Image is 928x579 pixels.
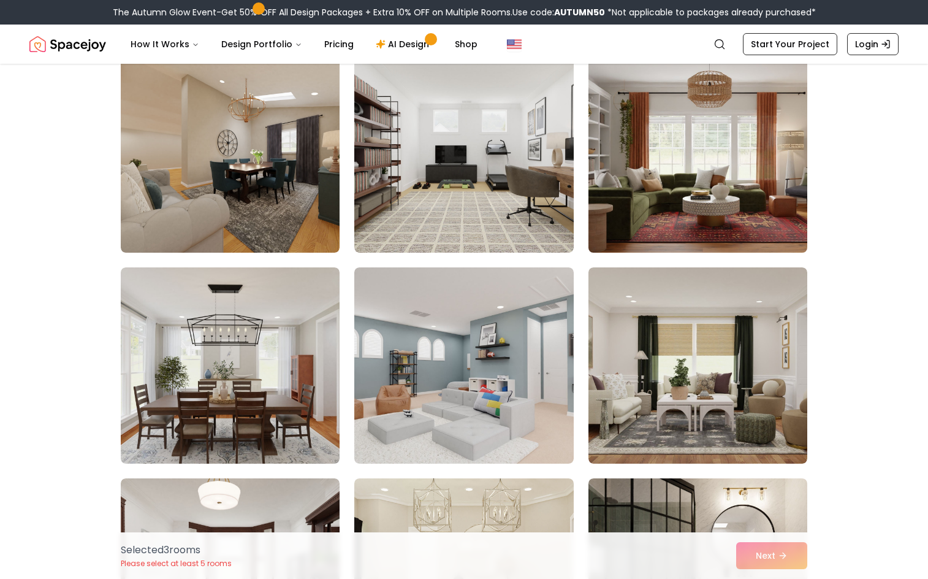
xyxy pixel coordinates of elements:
[512,6,605,18] span: Use code:
[583,52,813,258] img: Room room-18
[605,6,816,18] span: *Not applicable to packages already purchased*
[211,32,312,56] button: Design Portfolio
[847,33,899,55] a: Login
[121,267,340,464] img: Room room-19
[29,25,899,64] nav: Global
[29,32,106,56] img: Spacejoy Logo
[29,32,106,56] a: Spacejoy
[588,267,807,464] img: Room room-21
[354,56,573,253] img: Room room-17
[314,32,363,56] a: Pricing
[121,32,487,56] nav: Main
[121,543,232,558] p: Selected 3 room s
[743,33,837,55] a: Start Your Project
[366,32,443,56] a: AI Design
[445,32,487,56] a: Shop
[121,56,340,253] img: Room room-16
[507,37,522,52] img: United States
[113,6,816,18] div: The Autumn Glow Event-Get 50% OFF All Design Packages + Extra 10% OFF on Multiple Rooms.
[354,267,573,464] img: Room room-20
[121,559,232,569] p: Please select at least 5 rooms
[554,6,605,18] b: AUTUMN50
[121,32,209,56] button: How It Works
